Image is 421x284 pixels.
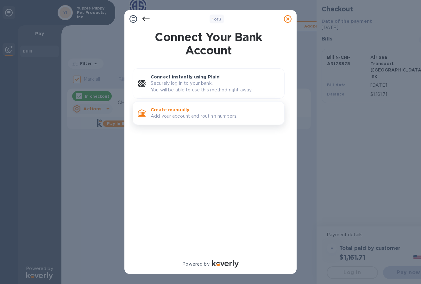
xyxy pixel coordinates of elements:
[182,261,209,268] p: Powered by
[151,113,279,120] p: Add your account and routing numbers.
[151,80,279,93] p: Securely log in to your bank. You will be able to use this method right away.
[130,30,287,57] h1: Connect Your Bank Account
[151,74,279,80] p: Connect instantly using Plaid
[151,107,279,113] p: Create manually
[212,17,222,22] b: of 3
[212,17,214,22] span: 1
[212,260,239,268] img: Logo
